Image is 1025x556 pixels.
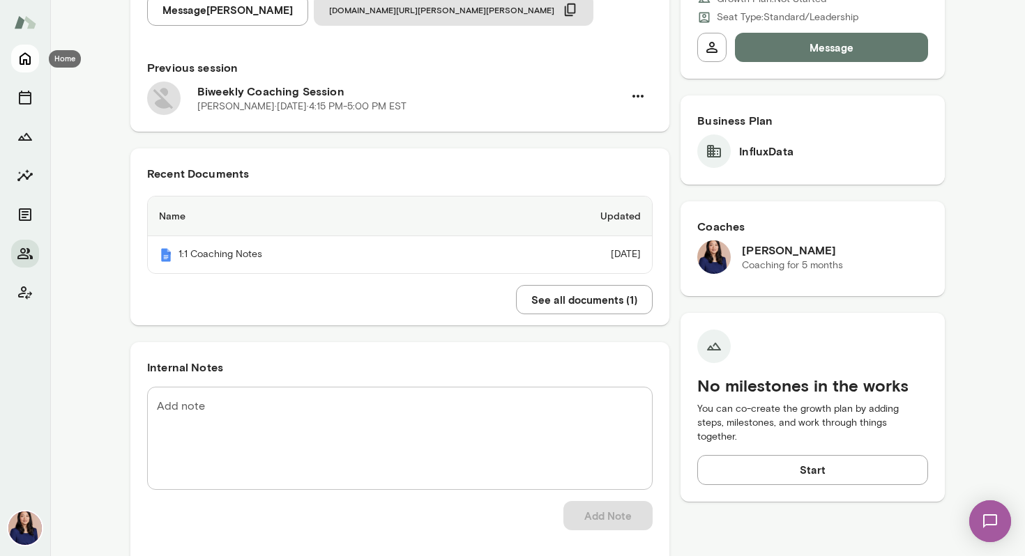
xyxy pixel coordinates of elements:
h6: Coaches [697,218,928,235]
button: Sessions [11,84,39,111]
p: Seat Type: Standard/Leadership [717,10,858,24]
button: Members [11,240,39,268]
th: Updated [484,196,652,236]
img: Mento [159,248,173,262]
img: Leah Kim [8,511,42,545]
button: Insights [11,162,39,190]
h6: Business Plan [697,112,928,129]
td: [DATE] [484,236,652,273]
div: Home [49,50,81,68]
h6: Previous session [147,59,653,76]
p: Coaching for 5 months [742,258,843,272]
h6: Recent Documents [147,165,653,182]
span: [DOMAIN_NAME][URL][PERSON_NAME][PERSON_NAME] [329,4,554,15]
h5: No milestones in the works [697,374,928,396]
p: You can co-create the growth plan by adding steps, milestones, and work through things together. [697,402,928,444]
img: Leah Kim [697,240,731,274]
img: Mento [14,9,36,36]
button: Growth Plan [11,123,39,150]
h6: Biweekly Coaching Session [197,83,623,100]
th: Name [148,196,484,236]
button: Documents [11,201,39,229]
h6: Internal Notes [147,359,653,376]
button: Home [11,45,39,72]
button: See all documents (1) [516,285,653,314]
button: Start [697,455,928,484]
h6: [PERSON_NAME] [742,242,843,258]
button: Client app [11,279,39,307]
button: Message [735,33,928,62]
h6: InfluxData [739,143,794,160]
th: 1:1 Coaching Notes [148,236,484,273]
p: [PERSON_NAME] · [DATE] · 4:15 PM-5:00 PM EST [197,100,407,114]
